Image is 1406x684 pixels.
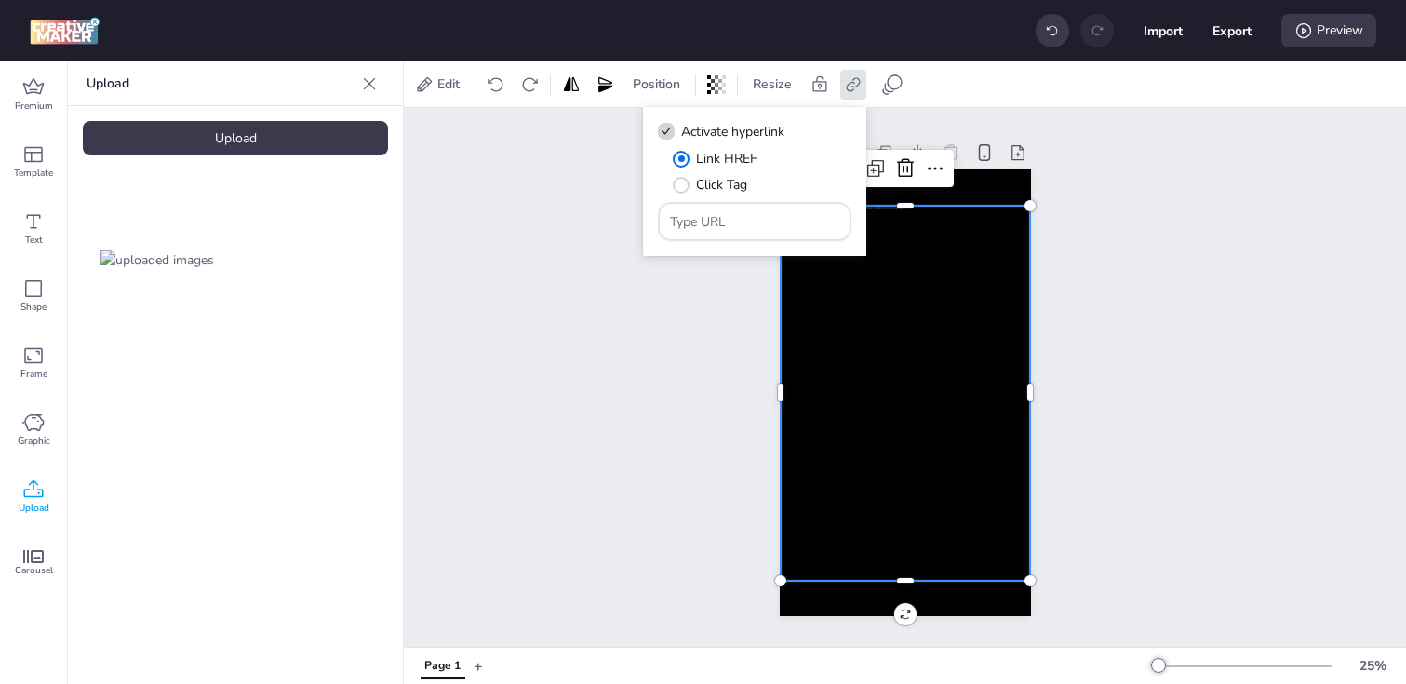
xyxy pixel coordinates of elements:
div: Tabs [411,650,474,682]
span: Click Tag [696,175,747,194]
input: Type URL [670,212,840,232]
img: uploaded images [100,250,214,270]
span: Template [14,166,53,181]
span: Resize [749,74,796,94]
span: Link HREF [696,149,757,168]
button: Export [1212,11,1252,50]
span: Frame [20,367,47,382]
span: Activate hyperlink [681,122,784,141]
div: Page 1 [424,658,461,675]
span: Position [629,74,684,94]
button: + [474,650,483,682]
span: Edit [434,74,463,94]
span: Premium [15,99,53,114]
span: Text [25,233,43,248]
p: Upload [87,61,355,106]
button: Import [1144,11,1183,50]
div: 25 % [1350,656,1395,676]
div: Preview [1281,14,1376,47]
span: Shape [20,300,47,315]
img: logo Creative Maker [30,17,100,45]
span: Graphic [18,434,50,449]
span: Carousel [15,563,53,578]
span: Upload [19,501,49,516]
div: Upload [83,121,388,155]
